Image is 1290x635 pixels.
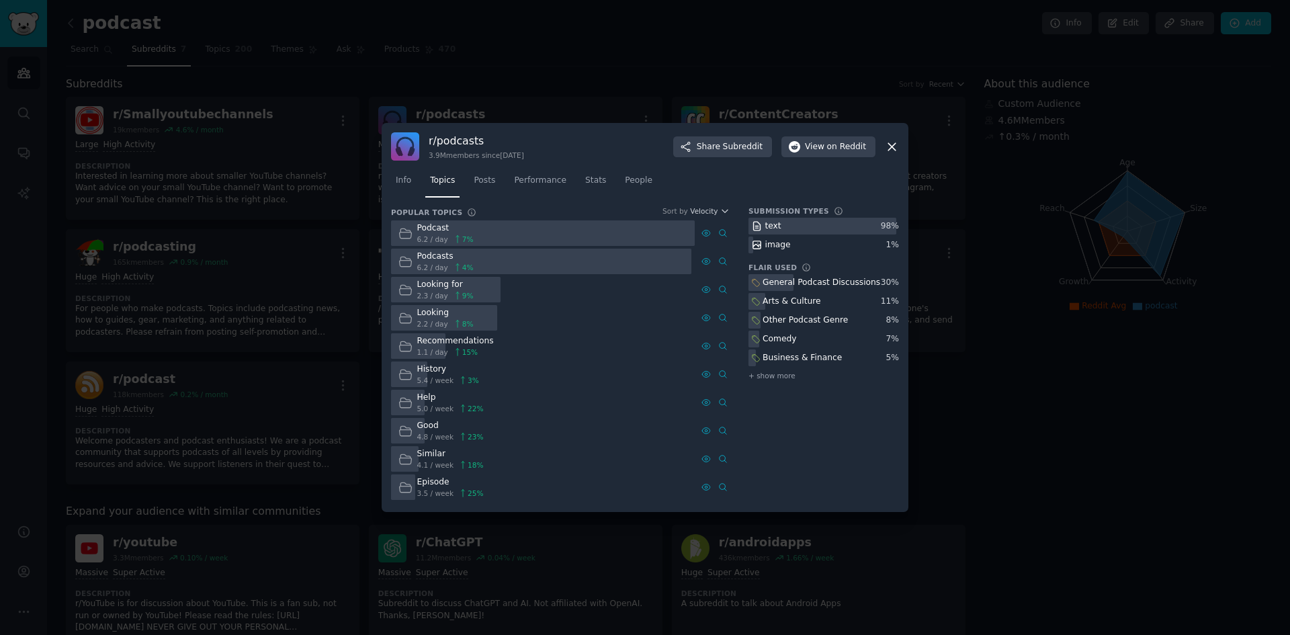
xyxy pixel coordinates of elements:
button: Velocity [690,206,730,216]
div: 30 % [881,277,899,289]
div: General Podcast Discussions [763,277,880,289]
a: Posts [469,170,500,198]
span: 25 % [468,489,483,498]
span: 6.2 / day [417,235,448,244]
div: text [765,220,781,232]
div: Other Podcast Genre [763,314,848,327]
span: 6.2 / day [417,263,448,272]
div: 11 % [881,296,899,308]
span: Posts [474,175,495,187]
img: podcasts [391,132,419,161]
h3: Flair Used [748,263,797,272]
div: Recommendations [417,335,494,347]
button: ShareSubreddit [673,136,772,158]
a: Performance [509,170,571,198]
div: Business & Finance [763,352,842,364]
span: 8 % [462,319,474,329]
span: 2.3 / day [417,291,448,300]
span: 4 % [462,263,474,272]
span: Share [697,141,763,153]
span: 15 % [462,347,478,357]
div: Comedy [763,333,797,345]
div: Podcasts [417,251,474,263]
div: Podcast [417,222,474,235]
h3: r/ podcasts [429,134,524,148]
span: 3.5 / week [417,489,454,498]
div: 3.9M members since [DATE] [429,151,524,160]
span: 3 % [468,376,479,385]
a: Stats [580,170,611,198]
span: 5.0 / week [417,404,454,413]
a: Topics [425,170,460,198]
h3: Popular Topics [391,208,462,217]
span: 7 % [462,235,474,244]
div: Sort by [662,206,688,216]
span: 9 % [462,291,474,300]
span: 23 % [468,432,483,441]
div: Looking for [417,279,474,291]
span: Subreddit [723,141,763,153]
span: Velocity [690,206,718,216]
span: People [625,175,652,187]
span: Info [396,175,411,187]
span: 22 % [468,404,483,413]
a: Info [391,170,416,198]
span: View [805,141,866,153]
span: 4.1 / week [417,460,454,470]
div: 5 % [886,352,899,364]
span: + show more [748,371,795,380]
span: 1.1 / day [417,347,448,357]
a: People [620,170,657,198]
div: Episode [417,476,484,489]
span: Topics [430,175,455,187]
div: Help [417,392,484,404]
h3: Submission Types [748,206,829,216]
div: 1 % [886,239,899,251]
div: image [765,239,791,251]
div: 98 % [881,220,899,232]
span: 2.2 / day [417,319,448,329]
div: Arts & Culture [763,296,821,308]
span: 4.8 / week [417,432,454,441]
span: Performance [514,175,566,187]
span: 18 % [468,460,483,470]
div: 8 % [886,314,899,327]
span: Stats [585,175,606,187]
span: 5.4 / week [417,376,454,385]
div: Looking [417,307,474,319]
div: 7 % [886,333,899,345]
span: on Reddit [827,141,866,153]
div: Good [417,420,484,432]
div: History [417,364,479,376]
div: Similar [417,448,484,460]
button: Viewon Reddit [781,136,875,158]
